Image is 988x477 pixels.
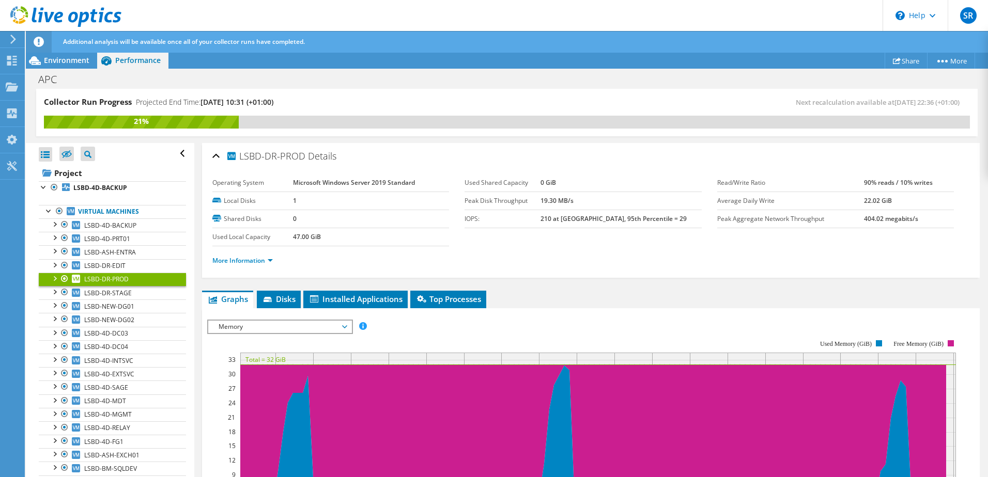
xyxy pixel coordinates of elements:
[927,53,975,69] a: More
[541,196,574,205] b: 19.30 MB/s
[84,423,130,432] span: LSBD-4D-RELAY
[136,97,273,108] h4: Projected End Time:
[39,327,186,340] a: LSBD-4D-DC03
[39,354,186,367] a: LSBD-4D-INTSVC
[245,355,286,364] text: Total = 32 GiB
[39,421,186,435] a: LSBD-4D-RELAY
[63,37,305,46] span: Additional analysis will be available once all of your collector runs have completed.
[84,289,132,297] span: LSBD-DR-STAGE
[293,232,321,241] b: 47.00 GiB
[39,299,186,313] a: LSBD-NEW-DG01
[84,437,124,446] span: LSBD-4D-FG1
[960,7,977,24] span: SR
[84,275,129,283] span: LSBD-DR-PROD
[896,11,905,20] svg: \n
[864,178,933,187] b: 90% reads / 10% writes
[84,248,136,257] span: LSBD-ASH-ENTRA
[293,214,297,223] b: 0
[84,451,140,459] span: LSBD-ASH-EXCH01
[212,232,293,242] label: Used Local Capacity
[39,313,186,326] a: LSBD-NEW-DG02
[84,370,134,378] span: LSBD-4D-EXTSVC
[84,234,130,243] span: LSBD-4D-PRT01
[212,214,293,224] label: Shared Disks
[39,340,186,354] a: LSBD-4D-DC04
[228,427,236,436] text: 18
[885,53,928,69] a: Share
[226,150,305,162] span: LSBD-DR-PROD
[212,196,293,206] label: Local Disks
[39,245,186,259] a: LSBD-ASH-ENTRA
[228,441,236,450] text: 15
[200,97,273,107] span: [DATE] 10:31 (+01:00)
[894,98,960,107] span: [DATE] 22:36 (+01:00)
[44,55,89,65] span: Environment
[541,178,556,187] b: 0 GiB
[293,178,415,187] b: Microsoft Windows Server 2019 Standard
[228,384,236,393] text: 27
[262,294,296,304] span: Disks
[796,98,965,107] span: Next recalculation available at
[39,448,186,462] a: LSBD-ASH-EXCH01
[893,340,944,347] text: Free Memory (GiB)
[39,367,186,380] a: LSBD-4D-EXTSVC
[39,181,186,195] a: LSBD-4D-BACKUP
[415,294,481,304] span: Top Processes
[207,294,248,304] span: Graphs
[212,178,293,188] label: Operating System
[39,205,186,218] a: Virtual Machines
[84,315,134,324] span: LSBD-NEW-DG02
[465,196,541,206] label: Peak Disk Throughput
[293,196,297,205] b: 1
[541,214,687,223] b: 210 at [GEOGRAPHIC_DATA], 95th Percentile = 29
[213,321,346,333] span: Memory
[228,413,235,422] text: 21
[228,399,236,407] text: 24
[465,178,541,188] label: Used Shared Capacity
[39,273,186,286] a: LSBD-DR-PROD
[39,380,186,394] a: LSBD-4D-SAGE
[115,55,161,65] span: Performance
[308,150,336,162] span: Details
[39,462,186,475] a: LSBD-BM-SQLDEV
[44,116,239,127] div: 21%
[84,261,126,270] span: LSBD-DR-EDIT
[84,342,128,351] span: LSBD-4D-DC04
[34,74,73,85] h1: APC
[73,183,127,192] b: LSBD-4D-BACKUP
[864,196,892,205] b: 22.02 GiB
[228,370,236,378] text: 30
[228,355,236,364] text: 33
[84,464,137,473] span: LSBD-BM-SQLDEV
[820,340,872,347] text: Used Memory (GiB)
[864,214,918,223] b: 404.02 megabits/s
[212,256,273,265] a: More Information
[84,410,132,419] span: LSBD-4D-MGMT
[465,214,541,224] label: IOPS:
[84,383,128,392] span: LSBD-4D-SAGE
[84,302,134,311] span: LSBD-NEW-DG01
[84,221,136,230] span: LSBD-4D-BACKUP
[84,329,128,338] span: LSBD-4D-DC03
[717,196,864,206] label: Average Daily Write
[228,456,236,465] text: 12
[39,259,186,273] a: LSBD-DR-EDIT
[39,435,186,448] a: LSBD-4D-FG1
[39,165,186,181] a: Project
[717,178,864,188] label: Read/Write Ratio
[84,396,126,405] span: LSBD-4D-MDT
[308,294,403,304] span: Installed Applications
[39,218,186,232] a: LSBD-4D-BACKUP
[39,408,186,421] a: LSBD-4D-MGMT
[84,356,133,365] span: LSBD-4D-INTSVC
[39,394,186,408] a: LSBD-4D-MDT
[717,214,864,224] label: Peak Aggregate Network Throughput
[39,286,186,299] a: LSBD-DR-STAGE
[39,232,186,245] a: LSBD-4D-PRT01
